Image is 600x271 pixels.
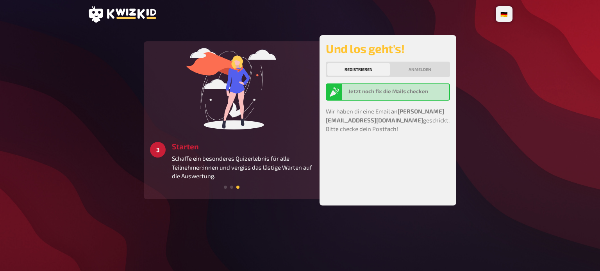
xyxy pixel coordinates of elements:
div: 3 [150,142,166,158]
li: 🇩🇪 [497,8,511,20]
button: Registrieren [327,63,390,76]
h2: Und los geht's! [326,41,450,55]
button: Anmelden [391,63,448,76]
p: Wir haben dir eine Email an geschickt. Bitte checke dein Postfach! [326,107,450,133]
img: start [173,48,290,129]
p: Schaffe ein besonderes Quizerlebnis für alle Teilnehmer:innen und vergiss das lästige Warten auf ... [172,154,313,181]
strong: [PERSON_NAME][EMAIL_ADDRESS][DOMAIN_NAME] [326,108,444,124]
b: Jetzt noch fix die Mails checken [348,88,428,94]
h3: Starten [172,142,313,151]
